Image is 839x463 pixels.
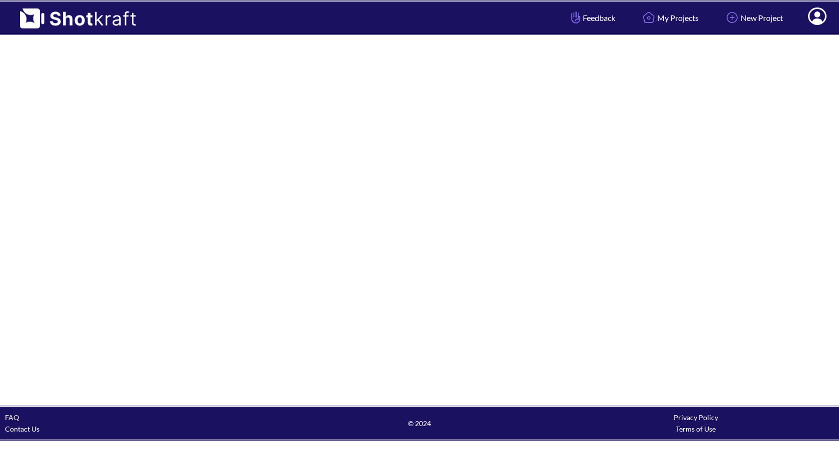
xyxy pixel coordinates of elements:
img: Add Icon [724,9,741,26]
img: Home Icon [640,9,657,26]
a: Contact Us [5,425,39,433]
a: New Project [716,4,791,31]
a: My Projects [633,4,706,31]
a: FAQ [5,413,19,422]
div: Privacy Policy [558,412,834,423]
div: Terms of Use [558,423,834,435]
span: Feedback [569,12,615,23]
img: Hand Icon [569,9,583,26]
span: © 2024 [281,418,557,429]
